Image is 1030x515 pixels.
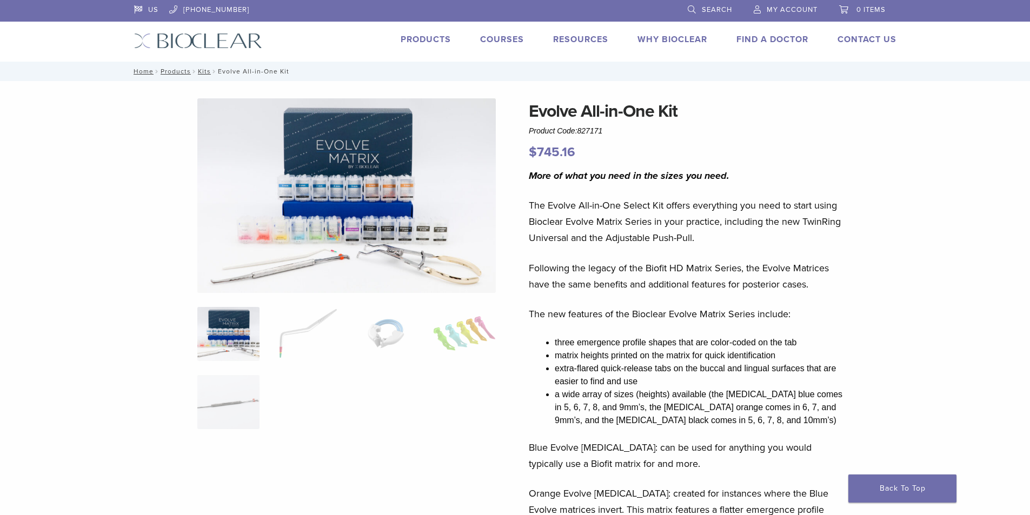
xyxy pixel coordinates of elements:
[529,144,575,160] bdi: 745.16
[529,98,847,124] h1: Evolve All-in-One Kit
[555,362,847,388] li: extra-flared quick-release tabs on the buccal and lingual surfaces that are easier to find and use
[577,126,603,135] span: 827171
[555,336,847,349] li: three emergence profile shapes that are color-coded on the tab
[198,68,211,75] a: Kits
[197,307,260,361] img: IMG_0457-scaled-e1745362001290-300x300.jpg
[134,33,262,49] img: Bioclear
[529,260,847,292] p: Following the legacy of the Biofit HD Matrix Series, the Evolve Matrices have the same benefits a...
[529,439,847,472] p: Blue Evolve [MEDICAL_DATA]: can be used for anything you would typically use a Biofit matrix for ...
[126,62,905,81] nav: Evolve All-in-One Kit
[555,349,847,362] li: matrix heights printed on the matrix for quick identification
[154,69,161,74] span: /
[197,98,496,293] img: IMG_0457
[211,69,218,74] span: /
[702,5,732,14] span: Search
[197,375,260,429] img: Evolve All-in-One Kit - Image 5
[529,126,602,135] span: Product Code:
[767,5,818,14] span: My Account
[838,34,896,45] a: Contact Us
[529,306,847,322] p: The new features of the Bioclear Evolve Matrix Series include:
[529,197,847,246] p: The Evolve All-in-One Select Kit offers everything you need to start using Bioclear Evolve Matrix...
[355,307,417,361] img: Evolve All-in-One Kit - Image 3
[637,34,707,45] a: Why Bioclear
[161,68,191,75] a: Products
[529,170,729,182] i: More of what you need in the sizes you need.
[130,68,154,75] a: Home
[191,69,198,74] span: /
[433,307,495,361] img: Evolve All-in-One Kit - Image 4
[856,5,886,14] span: 0 items
[553,34,608,45] a: Resources
[401,34,451,45] a: Products
[555,388,847,427] li: a wide array of sizes (heights) available (the [MEDICAL_DATA] blue comes in 5, 6, 7, 8, and 9mm’s...
[848,474,956,503] a: Back To Top
[276,307,338,361] img: Evolve All-in-One Kit - Image 2
[480,34,524,45] a: Courses
[736,34,808,45] a: Find A Doctor
[529,144,537,160] span: $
